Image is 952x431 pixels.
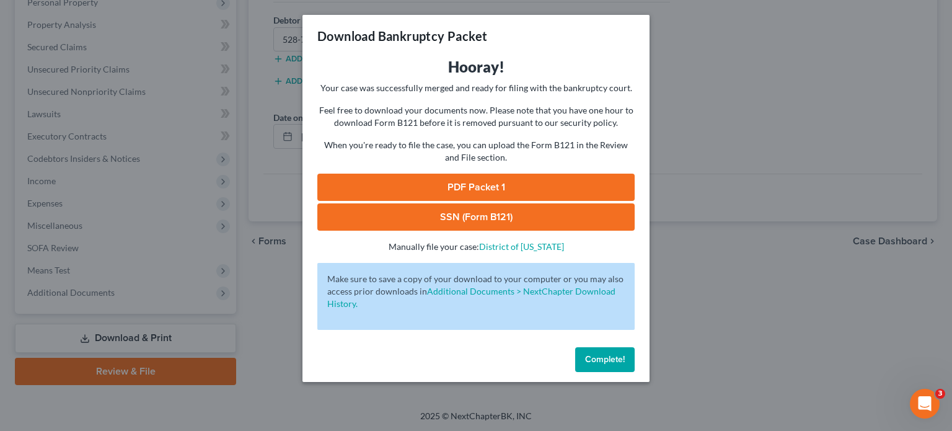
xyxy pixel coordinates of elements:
h3: Hooray! [317,57,635,77]
a: PDF Packet 1 [317,174,635,201]
h3: Download Bankruptcy Packet [317,27,487,45]
a: Additional Documents > NextChapter Download History. [327,286,615,309]
p: Manually file your case: [317,241,635,253]
span: Complete! [585,354,625,365]
button: Complete! [575,347,635,372]
a: District of [US_STATE] [479,241,564,252]
p: Make sure to save a copy of your download to your computer or you may also access prior downloads in [327,273,625,310]
a: SSN (Form B121) [317,203,635,231]
p: When you're ready to file the case, you can upload the Form B121 in the Review and File section. [317,139,635,164]
iframe: Intercom live chat [910,389,940,419]
p: Feel free to download your documents now. Please note that you have one hour to download Form B12... [317,104,635,129]
p: Your case was successfully merged and ready for filing with the bankruptcy court. [317,82,635,94]
span: 3 [935,389,945,399]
